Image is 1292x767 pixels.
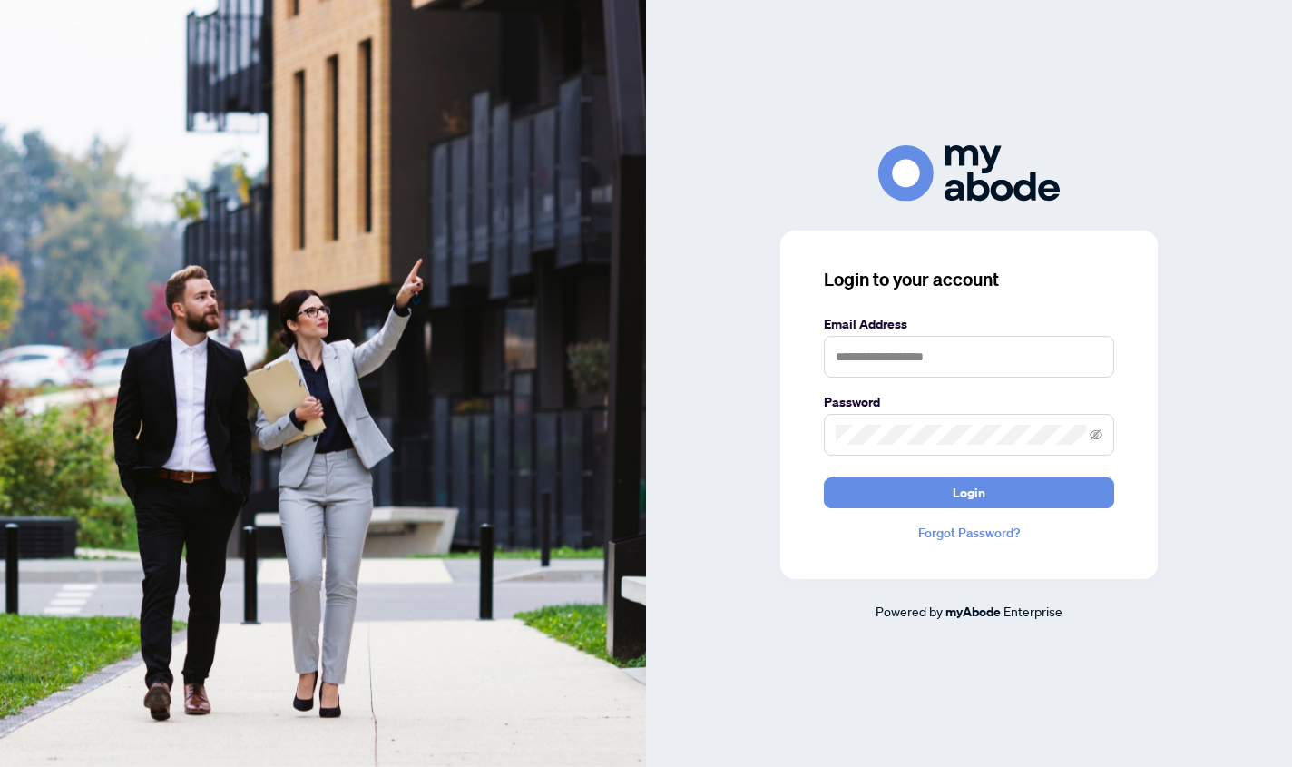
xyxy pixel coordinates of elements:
[876,603,943,619] span: Powered by
[1003,603,1062,619] span: Enterprise
[953,478,985,507] span: Login
[945,602,1001,622] a: myAbode
[1090,428,1102,441] span: eye-invisible
[824,267,1114,292] h3: Login to your account
[824,523,1114,543] a: Forgot Password?
[878,145,1060,201] img: ma-logo
[824,392,1114,412] label: Password
[824,314,1114,334] label: Email Address
[824,477,1114,508] button: Login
